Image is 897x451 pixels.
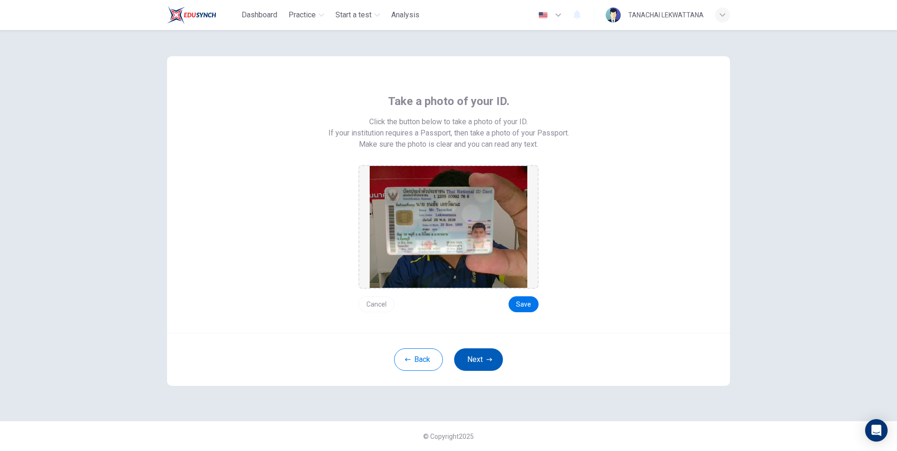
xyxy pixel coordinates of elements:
[370,166,527,288] img: preview screemshot
[628,9,704,21] div: TANACHAI LEKWATTANA
[391,9,419,21] span: Analysis
[328,116,569,139] span: Click the button below to take a photo of your ID. If your institution requires a Passport, then ...
[238,7,281,23] button: Dashboard
[423,433,474,440] span: © Copyright 2025
[454,348,503,371] button: Next
[167,6,216,24] img: Train Test logo
[388,7,423,23] button: Analysis
[537,12,549,19] img: en
[289,9,316,21] span: Practice
[332,7,384,23] button: Start a test
[167,6,238,24] a: Train Test logo
[394,348,443,371] button: Back
[388,94,509,109] span: Take a photo of your ID.
[285,7,328,23] button: Practice
[865,419,888,442] div: Open Intercom Messenger
[359,139,538,150] span: Make sure the photo is clear and you can read any text.
[509,296,539,312] button: Save
[335,9,372,21] span: Start a test
[358,296,395,312] button: Cancel
[606,8,621,23] img: Profile picture
[242,9,277,21] span: Dashboard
